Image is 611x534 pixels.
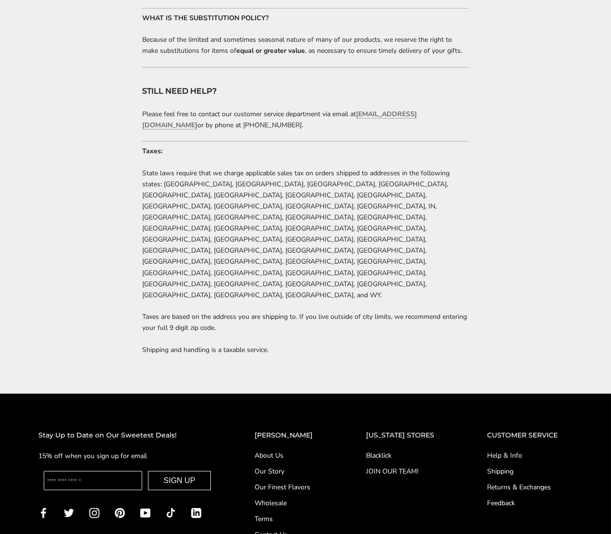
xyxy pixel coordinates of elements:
a: [EMAIL_ADDRESS][DOMAIN_NAME] [142,109,417,130]
button: SIGN UP [148,471,211,490]
p: 15% off when you sign up for email [38,450,216,461]
a: Shipping [487,466,573,476]
p: State laws require that we charge applicable sales tax on orders shipped to addresses in the foll... [142,168,469,301]
a: Terms [255,514,328,524]
h2: [US_STATE] STORES [366,430,449,441]
h2: CUSTOMER SERVICE [487,430,573,441]
h2: Stay Up to Date on Our Sweetest Deals! [38,430,216,441]
a: Feedback [487,498,573,508]
a: YouTube [140,507,150,518]
p: Please feel free to contact our customer service department via email at or by phone at [PHONE_NU... [142,109,469,131]
a: Wholesale [255,498,328,508]
p: Because of the limited and sometimes seasonal nature of many of our products, we reserve the righ... [142,34,469,56]
iframe: Sign Up via Text for Offers [8,498,99,526]
a: Our Story [255,466,328,476]
h2: [PERSON_NAME] [255,430,328,441]
strong: equal or greater value [236,46,305,55]
p: Shipping and handling is a taxable service. [142,344,469,355]
strong: STILL NEED HELP? [142,86,217,96]
a: Our Finest Flavors [255,482,328,492]
strong: WHAT IS THE SUBSTITUTION POLICY? [142,13,269,23]
a: JOIN OUR TEAM! [366,466,449,476]
p: Taxes are based on the address you are shipping to. If you live outside of city limits, we recomm... [142,311,469,333]
strong: Taxes: [142,146,162,156]
a: Blacklick [366,450,449,461]
input: Enter your email [44,471,142,490]
a: TikTok [166,507,176,518]
a: Returns & Exchanges [487,482,573,492]
a: Help & Info [487,450,573,461]
a: Pinterest [115,507,125,518]
a: About Us [255,450,328,461]
a: LinkedIn [191,507,201,518]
